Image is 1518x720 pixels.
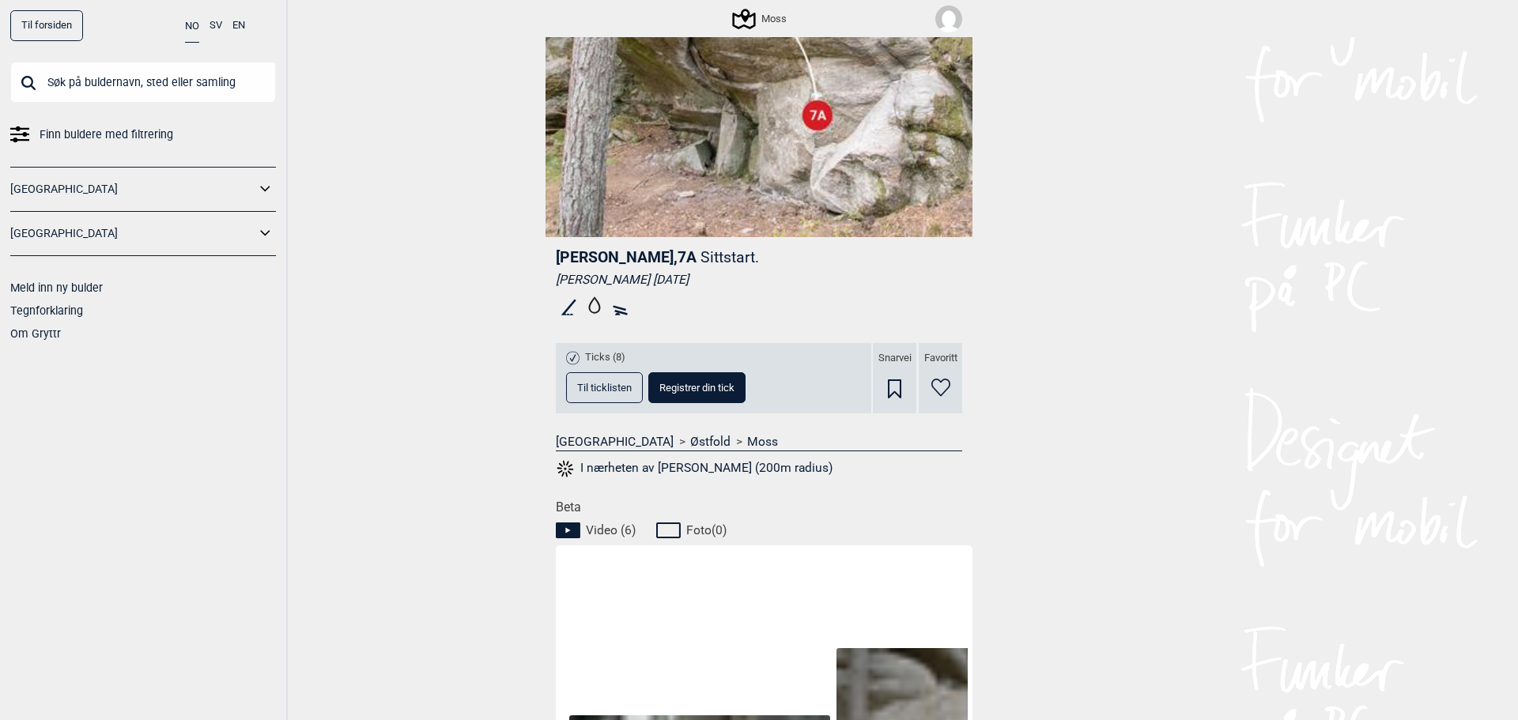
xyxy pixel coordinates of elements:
a: Tegnforklaring [10,304,83,317]
span: Registrer din tick [659,383,734,393]
span: Foto ( 0 ) [686,522,727,538]
a: Til forsiden [10,10,83,41]
span: Favoritt [924,352,957,365]
a: Østfold [690,434,731,450]
span: [PERSON_NAME] , 7A [556,248,697,266]
div: [PERSON_NAME] [DATE] [556,272,962,288]
a: Meld inn ny bulder [10,281,103,294]
span: Video ( 6 ) [586,522,636,538]
nav: > > [556,434,962,450]
a: [GEOGRAPHIC_DATA] [556,434,674,450]
div: Snarvei [873,343,916,413]
input: Søk på buldernavn, sted eller samling [10,62,276,103]
button: I nærheten av [PERSON_NAME] (200m radius) [556,458,833,479]
span: Finn buldere med filtrering [40,123,173,146]
span: Ticks (8) [585,351,625,364]
img: User fallback1 [935,6,962,32]
span: Til ticklisten [577,383,632,393]
a: [GEOGRAPHIC_DATA] [10,222,255,245]
button: Registrer din tick [648,372,746,403]
button: NO [185,10,199,43]
a: Moss [747,434,778,450]
a: Finn buldere med filtrering [10,123,276,146]
button: SV [210,10,222,41]
button: Til ticklisten [566,372,643,403]
a: [GEOGRAPHIC_DATA] [10,178,255,201]
div: Moss [734,9,787,28]
p: Sittstart. [700,248,759,266]
a: Om Gryttr [10,327,61,340]
button: EN [232,10,245,41]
